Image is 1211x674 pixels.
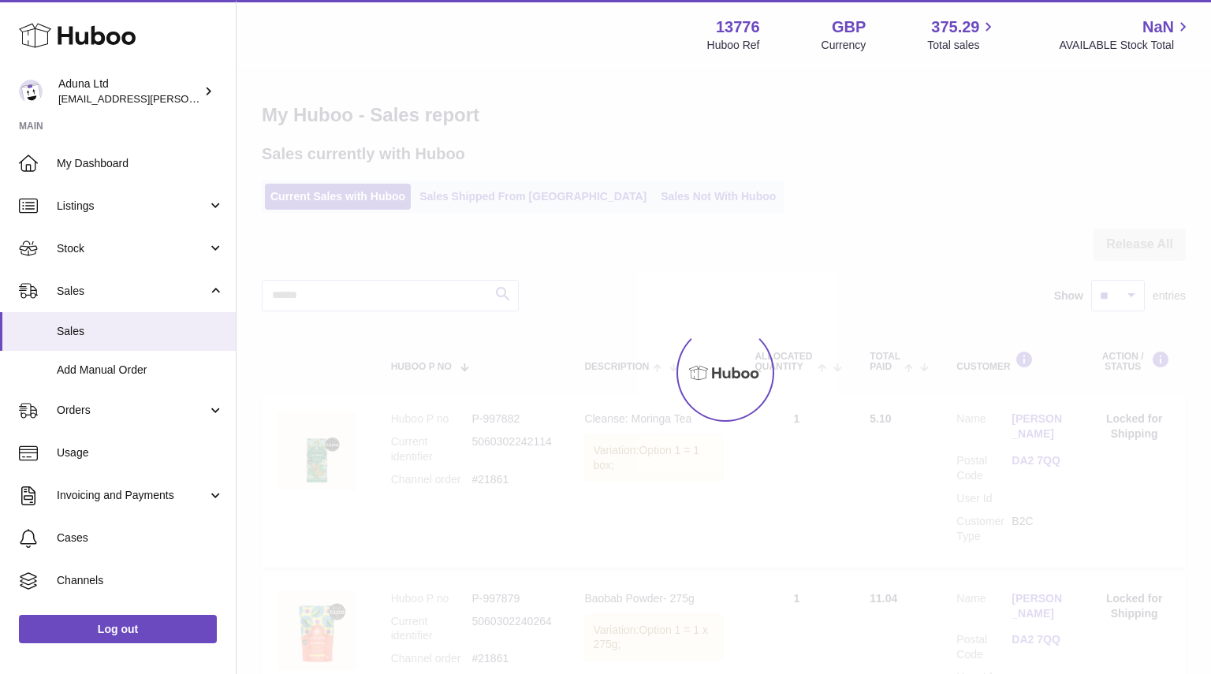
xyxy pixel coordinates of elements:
[716,17,760,38] strong: 13776
[57,488,207,503] span: Invoicing and Payments
[832,17,866,38] strong: GBP
[927,38,997,53] span: Total sales
[57,156,224,171] span: My Dashboard
[57,284,207,299] span: Sales
[1142,17,1174,38] span: NaN
[931,17,979,38] span: 375.29
[57,324,224,339] span: Sales
[1059,17,1192,53] a: NaN AVAILABLE Stock Total
[19,80,43,103] img: deborahe.kamara@aduna.com
[57,403,207,418] span: Orders
[822,38,866,53] div: Currency
[707,38,760,53] div: Huboo Ref
[57,573,224,588] span: Channels
[57,199,207,214] span: Listings
[927,17,997,53] a: 375.29 Total sales
[58,76,200,106] div: Aduna Ltd
[57,241,207,256] span: Stock
[57,363,224,378] span: Add Manual Order
[19,615,217,643] a: Log out
[57,445,224,460] span: Usage
[58,92,401,105] span: [EMAIL_ADDRESS][PERSON_NAME][PERSON_NAME][DOMAIN_NAME]
[1059,38,1192,53] span: AVAILABLE Stock Total
[57,531,224,546] span: Cases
